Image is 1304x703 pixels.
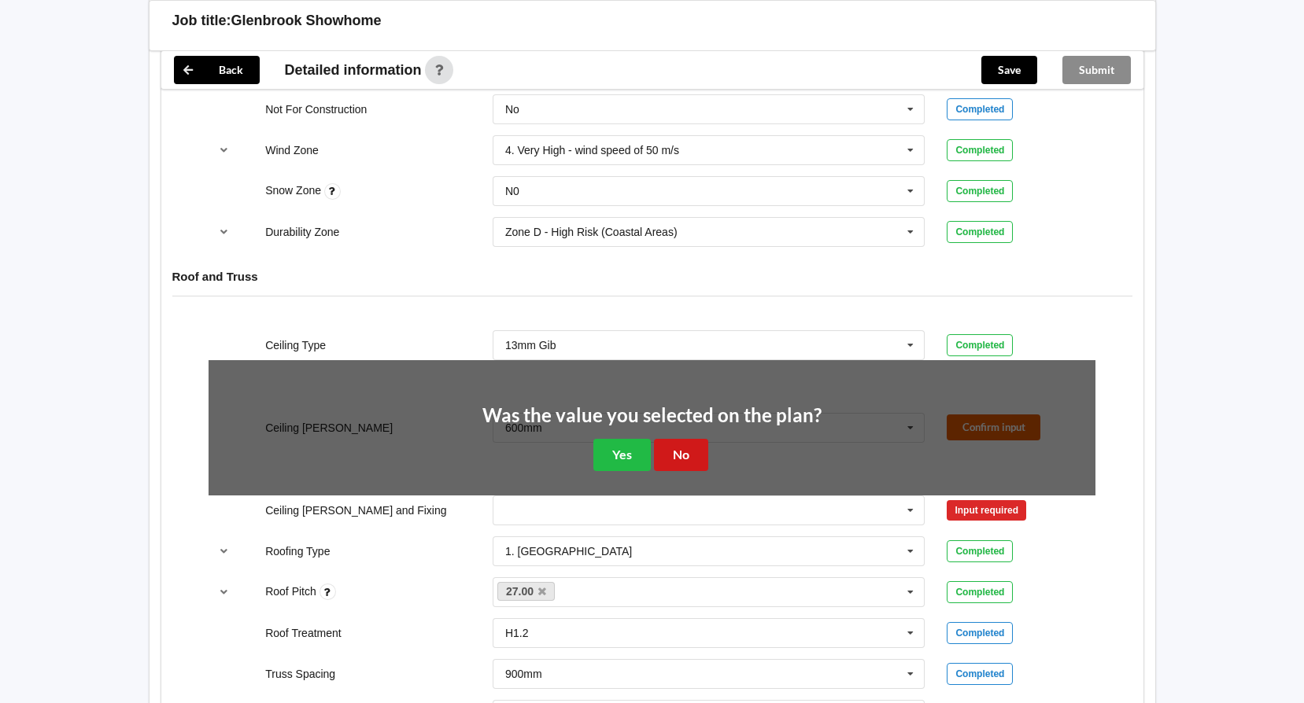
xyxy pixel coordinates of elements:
a: 27.00 [497,582,556,601]
div: N0 [505,186,519,197]
label: Not For Construction [265,103,367,116]
div: Completed [947,180,1013,202]
h2: Was the value you selected on the plan? [482,403,822,428]
label: Snow Zone [265,184,324,197]
button: reference-toggle [209,537,239,565]
button: reference-toggle [209,136,239,164]
div: Completed [947,540,1013,562]
div: 1. [GEOGRAPHIC_DATA] [505,546,632,557]
div: Zone D - High Risk (Coastal Areas) [505,226,678,237]
div: 4. Very High - wind speed of 50 m/s [505,145,679,156]
button: reference-toggle [209,578,239,606]
div: 900mm [505,668,542,679]
div: Completed [947,581,1013,603]
div: Completed [947,622,1013,644]
div: Input required [947,500,1026,521]
div: H1.2 [505,628,529,639]
h3: Job title: [172,12,231,30]
h3: Glenbrook Showhome [231,12,382,30]
button: Back [174,56,260,84]
h4: Roof and Truss [172,269,1132,284]
button: Yes [593,439,651,471]
label: Ceiling Type [265,339,326,351]
div: Completed [947,663,1013,685]
label: Roof Pitch [265,585,319,598]
div: Completed [947,98,1013,120]
button: Save [981,56,1037,84]
label: Durability Zone [265,226,339,238]
div: Completed [947,221,1013,243]
button: No [654,439,708,471]
span: Detailed information [285,63,422,77]
button: reference-toggle [209,218,239,246]
div: Completed [947,334,1013,356]
label: Truss Spacing [265,668,335,680]
div: No [505,104,519,115]
div: 13mm Gib [505,340,556,351]
label: Roofing Type [265,545,330,558]
label: Roof Treatment [265,627,342,639]
div: Completed [947,139,1013,161]
label: Wind Zone [265,144,319,156]
label: Ceiling [PERSON_NAME] and Fixing [265,504,446,517]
